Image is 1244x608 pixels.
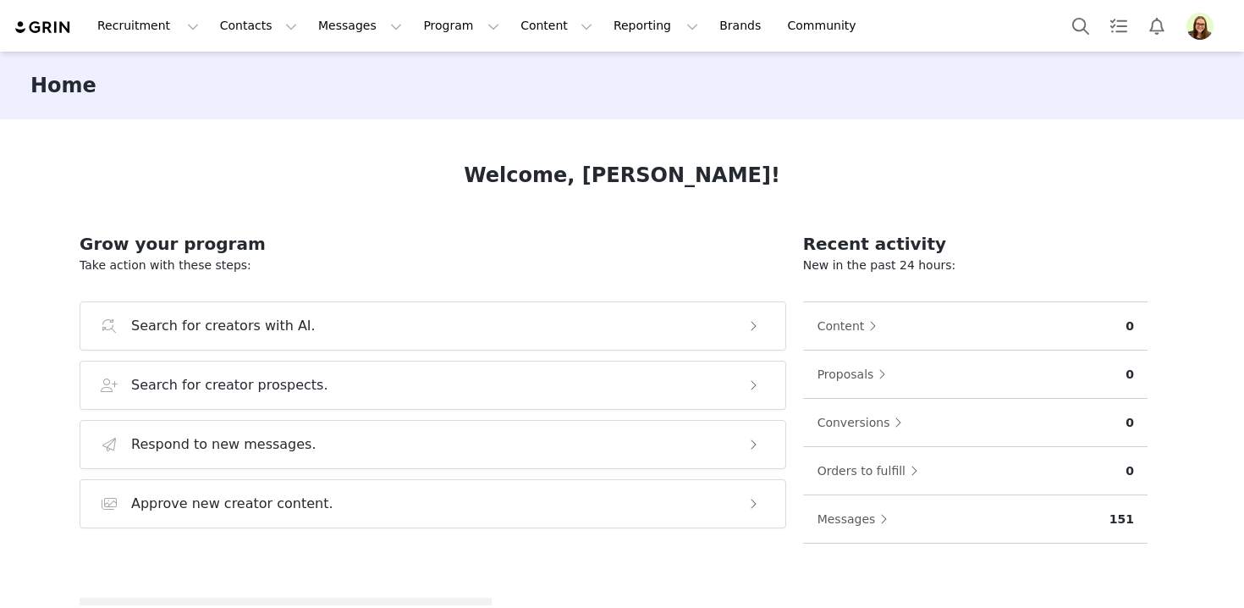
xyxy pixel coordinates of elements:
[603,7,708,45] button: Reporting
[510,7,603,45] button: Content
[1126,462,1134,480] p: 0
[14,19,73,36] img: grin logo
[131,375,328,395] h3: Search for creator prospects.
[30,70,96,101] h3: Home
[131,494,333,514] h3: Approve new creator content.
[80,231,786,257] h2: Grow your program
[87,7,209,45] button: Recruitment
[80,257,786,274] p: Take action with these steps:
[803,257,1148,274] p: New in the past 24 hours:
[1126,414,1134,432] p: 0
[1109,511,1134,528] p: 151
[80,420,786,469] button: Respond to new messages.
[131,434,317,455] h3: Respond to new messages.
[80,479,786,528] button: Approve new creator content.
[1138,7,1175,45] button: Notifications
[803,231,1148,257] h2: Recent activity
[308,7,412,45] button: Messages
[80,301,786,351] button: Search for creators with AI.
[817,361,895,388] button: Proposals
[1176,13,1230,40] button: Profile
[709,7,776,45] a: Brands
[80,361,786,410] button: Search for creator prospects.
[210,7,307,45] button: Contacts
[1186,13,1214,40] img: be672b5a-60c6-4a64-905e-1ebdc92eaccf.png
[464,160,780,191] h1: Welcome, [PERSON_NAME]!
[817,457,927,484] button: Orders to fulfill
[413,7,509,45] button: Program
[1126,366,1134,384] p: 0
[1126,318,1134,335] p: 0
[1100,7,1137,45] a: Tasks
[131,316,316,336] h3: Search for creators with AI.
[817,312,886,340] button: Content
[817,409,911,436] button: Conversions
[778,7,874,45] a: Community
[817,506,897,533] button: Messages
[1062,7,1099,45] button: Search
